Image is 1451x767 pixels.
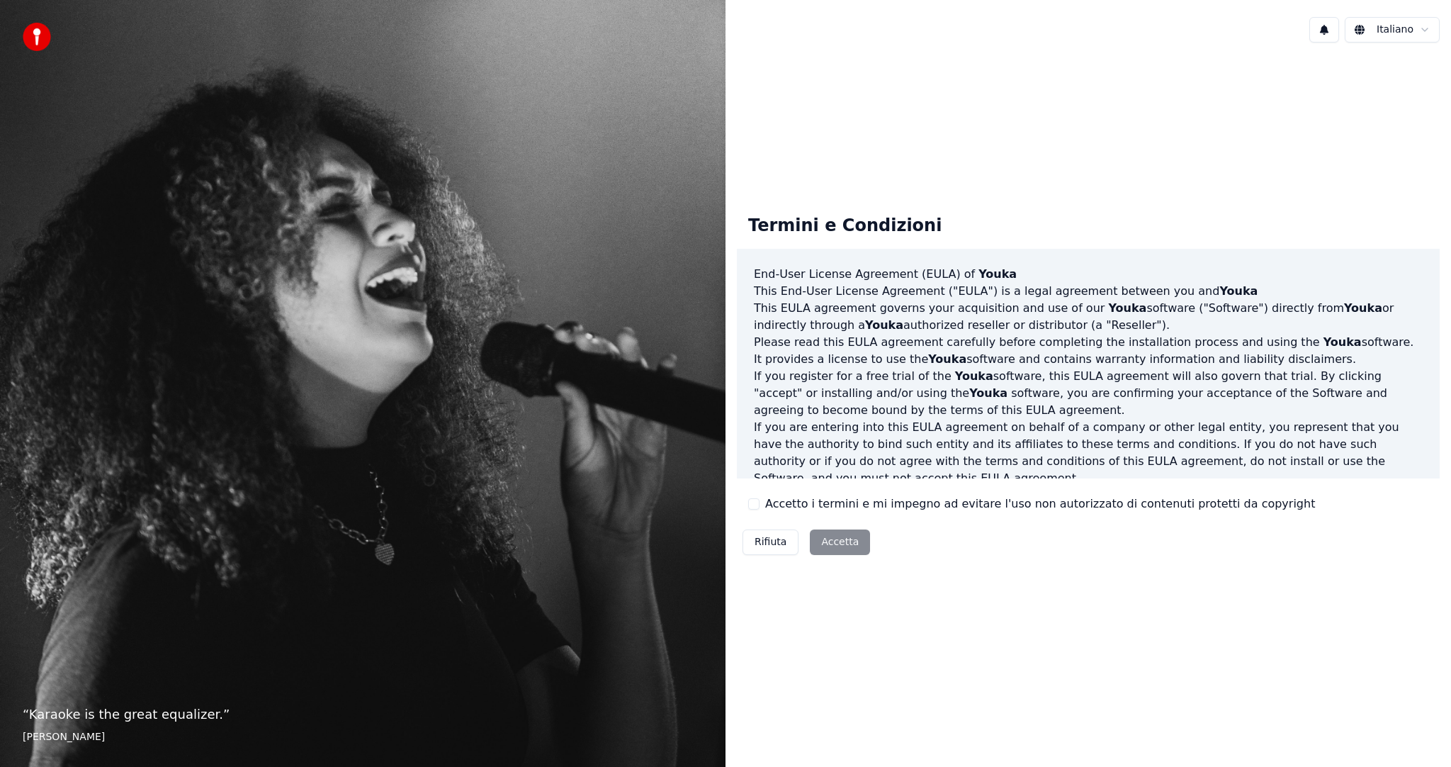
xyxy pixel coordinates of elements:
[754,334,1423,368] p: Please read this EULA agreement carefully before completing the installation process and using th...
[928,352,966,366] span: Youka
[1219,284,1258,298] span: Youka
[969,386,1007,400] span: Youka
[754,368,1423,419] p: If you register for a free trial of the software, this EULA agreement will also govern that trial...
[23,730,703,744] footer: [PERSON_NAME]
[754,283,1423,300] p: This End-User License Agreement ("EULA") is a legal agreement between you and
[754,300,1423,334] p: This EULA agreement governs your acquisition and use of our software ("Software") directly from o...
[23,23,51,51] img: youka
[1108,301,1146,315] span: Youka
[23,705,703,724] p: “ Karaoke is the great equalizer. ”
[754,419,1423,487] p: If you are entering into this EULA agreement on behalf of a company or other legal entity, you re...
[754,266,1423,283] h3: End-User License Agreement (EULA) of
[955,369,993,383] span: Youka
[1344,301,1382,315] span: Youka
[978,267,1017,281] span: Youka
[1323,335,1362,349] span: Youka
[865,318,903,332] span: Youka
[765,496,1315,513] label: Accetto i termini e mi impegno ad evitare l'uso non autorizzato di contenuti protetti da copyright
[737,203,953,249] div: Termini e Condizioni
[743,530,798,555] button: Rifiuta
